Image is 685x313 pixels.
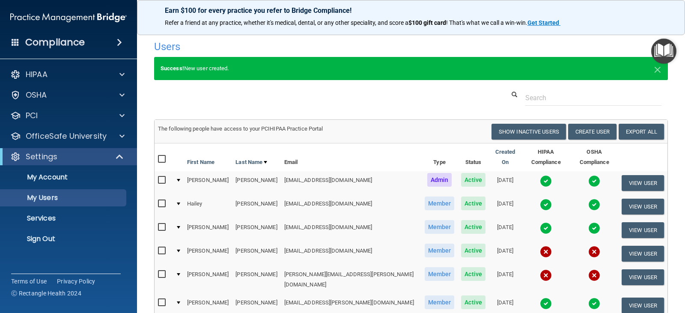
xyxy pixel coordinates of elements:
[588,175,600,187] img: tick.e7d51cea.svg
[165,19,408,26] span: Refer a friend at any practice, whether it's medical, dental, or any other speciality, and score a
[10,9,127,26] img: PMB logo
[281,143,421,171] th: Email
[654,63,661,74] button: Close
[232,195,280,218] td: [PERSON_NAME]
[588,298,600,310] img: tick.e7d51cea.svg
[232,265,280,294] td: [PERSON_NAME]
[10,131,125,141] a: OfficeSafe University
[425,220,455,234] span: Member
[568,124,616,140] button: Create User
[527,19,560,26] a: Get Started
[540,199,552,211] img: tick.e7d51cea.svg
[619,124,664,140] a: Export All
[161,65,184,72] strong: Success!
[6,173,122,182] p: My Account
[491,124,566,140] button: Show Inactive Users
[461,295,485,309] span: Active
[26,90,47,100] p: OSHA
[184,195,232,218] td: Hailey
[11,277,47,286] a: Terms of Use
[461,244,485,257] span: Active
[622,222,664,238] button: View User
[588,269,600,281] img: cross.ca9f0e7f.svg
[10,152,124,162] a: Settings
[25,36,85,48] h4: Compliance
[281,195,421,218] td: [EMAIL_ADDRESS][DOMAIN_NAME]
[525,90,661,106] input: Search
[6,194,122,202] p: My Users
[232,218,280,242] td: [PERSON_NAME]
[489,195,521,218] td: [DATE]
[281,265,421,294] td: [PERSON_NAME][EMAIL_ADDRESS][PERSON_NAME][DOMAIN_NAME]
[540,175,552,187] img: tick.e7d51cea.svg
[651,39,676,64] button: Open Resource Center
[461,173,485,187] span: Active
[281,242,421,265] td: [EMAIL_ADDRESS][DOMAIN_NAME]
[489,218,521,242] td: [DATE]
[521,143,570,171] th: HIPAA Compliance
[184,242,232,265] td: [PERSON_NAME]
[408,19,446,26] strong: $100 gift card
[281,171,421,195] td: [EMAIL_ADDRESS][DOMAIN_NAME]
[10,110,125,121] a: PCI
[622,269,664,285] button: View User
[10,90,125,100] a: OSHA
[540,246,552,258] img: cross.ca9f0e7f.svg
[187,157,214,167] a: First Name
[622,175,664,191] button: View User
[184,265,232,294] td: [PERSON_NAME]
[26,131,107,141] p: OfficeSafe University
[492,147,518,167] a: Created On
[622,199,664,215] button: View User
[588,246,600,258] img: cross.ca9f0e7f.svg
[425,295,455,309] span: Member
[458,143,489,171] th: Status
[425,244,455,257] span: Member
[489,242,521,265] td: [DATE]
[461,267,485,281] span: Active
[540,298,552,310] img: tick.e7d51cea.svg
[26,69,48,80] p: HIPAA
[6,214,122,223] p: Services
[540,222,552,234] img: tick.e7d51cea.svg
[540,269,552,281] img: cross.ca9f0e7f.svg
[154,57,668,80] div: New user created.
[10,69,125,80] a: HIPAA
[622,246,664,262] button: View User
[527,19,559,26] strong: Get Started
[57,277,95,286] a: Privacy Policy
[425,197,455,210] span: Member
[26,152,57,162] p: Settings
[421,143,458,171] th: Type
[588,222,600,234] img: tick.e7d51cea.svg
[461,220,485,234] span: Active
[489,265,521,294] td: [DATE]
[427,173,452,187] span: Admin
[570,143,618,171] th: OSHA Compliance
[184,218,232,242] td: [PERSON_NAME]
[232,171,280,195] td: [PERSON_NAME]
[489,171,521,195] td: [DATE]
[235,157,267,167] a: Last Name
[26,110,38,121] p: PCI
[281,218,421,242] td: [EMAIL_ADDRESS][DOMAIN_NAME]
[232,242,280,265] td: [PERSON_NAME]
[158,125,323,132] span: The following people have access to your PCIHIPAA Practice Portal
[165,6,657,15] p: Earn $100 for every practice you refer to Bridge Compliance!
[425,267,455,281] span: Member
[184,171,232,195] td: [PERSON_NAME]
[461,197,485,210] span: Active
[446,19,527,26] span: ! That's what we call a win-win.
[588,199,600,211] img: tick.e7d51cea.svg
[154,41,449,52] h4: Users
[6,235,122,243] p: Sign Out
[654,60,661,77] span: ×
[11,289,81,298] span: Ⓒ Rectangle Health 2024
